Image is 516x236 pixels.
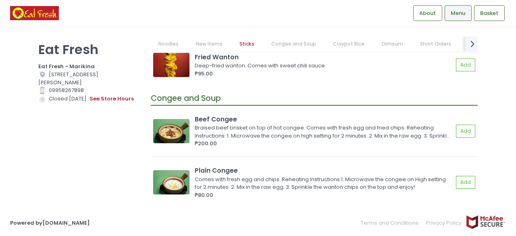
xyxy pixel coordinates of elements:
[374,36,411,52] a: Dimsum
[151,36,187,52] a: Noodles
[195,166,453,175] div: Plain Congee
[153,53,189,77] img: Fried Wanton
[151,93,221,104] span: Congee and Soup
[413,5,442,21] a: About
[38,71,141,87] div: [STREET_ADDRESS][PERSON_NAME]
[188,36,230,52] a: New Items
[456,58,475,72] button: Add
[460,36,486,52] a: Rice
[231,36,262,52] a: Sticks
[456,125,475,138] button: Add
[422,215,466,231] a: Privacy Policy
[456,176,475,189] button: Add
[153,170,189,194] img: Plain Congee
[195,62,451,70] div: Deep-fried wanton. Comes with sweet chili sauce.
[325,36,372,52] a: Claypot Rice
[466,215,506,229] img: mcafee-secure
[89,94,134,103] button: see store hours
[412,36,459,52] a: Short Orders
[419,9,436,17] span: About
[445,5,472,21] a: Menu
[195,52,453,62] div: Fried Wanton
[480,9,498,17] span: Basket
[195,70,453,78] div: ₱95.00
[38,42,141,57] p: Eat Fresh
[38,63,95,70] b: Eat Fresh - Marikina
[451,9,465,17] span: Menu
[10,219,90,227] a: Powered by[DOMAIN_NAME]
[195,124,451,140] div: Braised beef brisket on top of hot congee. Comes with fresh egg and fried chips. Reheating Instru...
[195,191,453,199] div: ₱80.00
[195,175,451,191] div: Comes with fresh egg and chips. Reheating Instructions 1. Microwave the congee on High setting fo...
[153,119,189,143] img: Beef Congee
[38,94,141,103] div: Closed [DATE].
[195,140,453,148] div: ₱200.00
[195,115,453,124] div: Beef Congee
[361,215,422,231] a: Terms and Conditions
[264,36,324,52] a: Congee and Soup
[10,6,59,20] img: logo
[38,86,141,94] div: 09958267898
